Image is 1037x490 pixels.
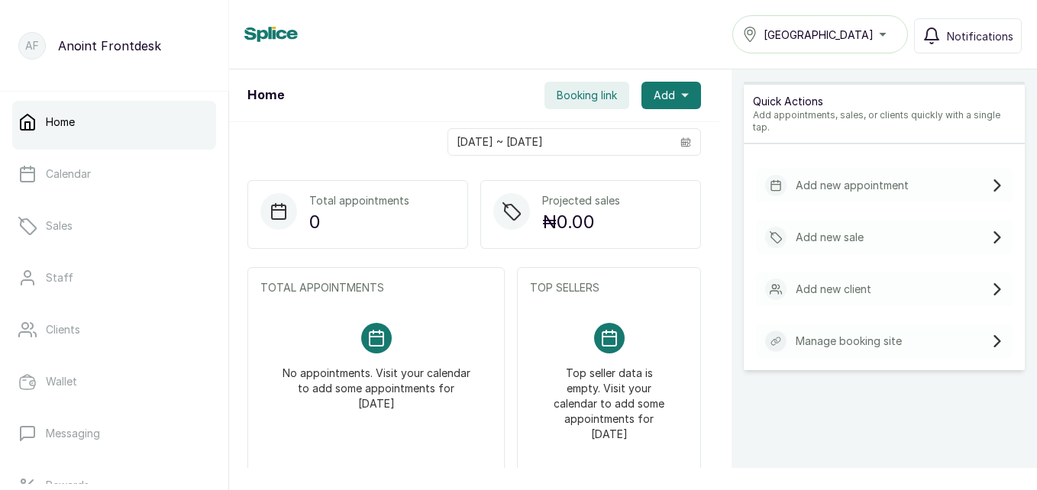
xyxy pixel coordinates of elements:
p: Add new client [796,282,871,297]
a: Clients [12,308,216,351]
a: Home [12,101,216,143]
p: Add appointments, sales, or clients quickly with a single tap. [753,109,1016,134]
p: Quick Actions [753,94,1016,109]
a: Calendar [12,153,216,195]
button: Add [641,82,701,109]
a: Messaging [12,412,216,455]
p: Sales [46,218,73,234]
p: ₦0.00 [542,208,620,236]
p: Add new sale [796,230,864,245]
p: Add new appointment [796,178,909,193]
p: Clients [46,322,80,337]
span: Add [654,88,675,103]
p: No appointments. Visit your calendar to add some appointments for [DATE] [279,353,473,411]
p: Home [46,114,75,130]
p: Top seller data is empty. Visit your calendar to add some appointments for [DATE] [548,353,670,442]
a: Staff [12,256,216,299]
p: Manage booking site [796,334,902,349]
p: Wallet [46,374,77,389]
p: Anoint Frontdesk [58,37,161,55]
h1: Home [247,86,284,105]
p: TOTAL APPOINTMENTS [260,280,492,295]
p: Projected sales [542,193,620,208]
button: Notifications [914,18,1022,53]
a: Wallet [12,360,216,403]
svg: calendar [680,137,691,147]
button: [GEOGRAPHIC_DATA] [732,15,908,53]
button: Booking link [544,82,629,109]
span: [GEOGRAPHIC_DATA] [764,27,874,43]
p: Staff [46,270,73,285]
p: Calendar [46,166,91,182]
span: Booking link [557,88,617,103]
p: Messaging [46,426,100,441]
p: TOP SELLERS [530,280,688,295]
p: AF [25,38,39,53]
span: Notifications [947,28,1013,44]
a: Sales [12,205,216,247]
p: 0 [309,208,409,236]
p: Total appointments [309,193,409,208]
input: Select date [448,129,671,155]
